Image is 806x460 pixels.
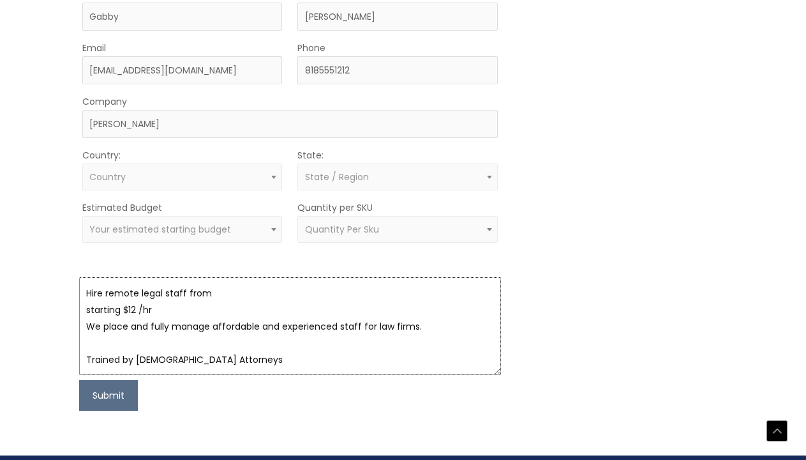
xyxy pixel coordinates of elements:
[305,223,379,236] span: Quantity Per Sku
[297,147,324,164] label: State:
[89,223,231,236] span: Your estimated starting budget
[82,199,162,216] label: Estimated Budget
[297,199,373,216] label: Quantity per SKU
[297,56,498,84] input: Enter Your Phone Number
[297,40,325,56] label: Phone
[82,3,283,31] input: First Name
[82,93,127,110] label: Company
[297,3,498,31] input: Last Name
[82,56,283,84] input: Enter Your Email
[89,171,126,183] span: Country
[82,110,498,138] input: Company Name
[82,147,121,164] label: Country:
[305,171,369,183] span: State / Region
[82,40,106,56] label: Email
[79,380,138,411] button: Submit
